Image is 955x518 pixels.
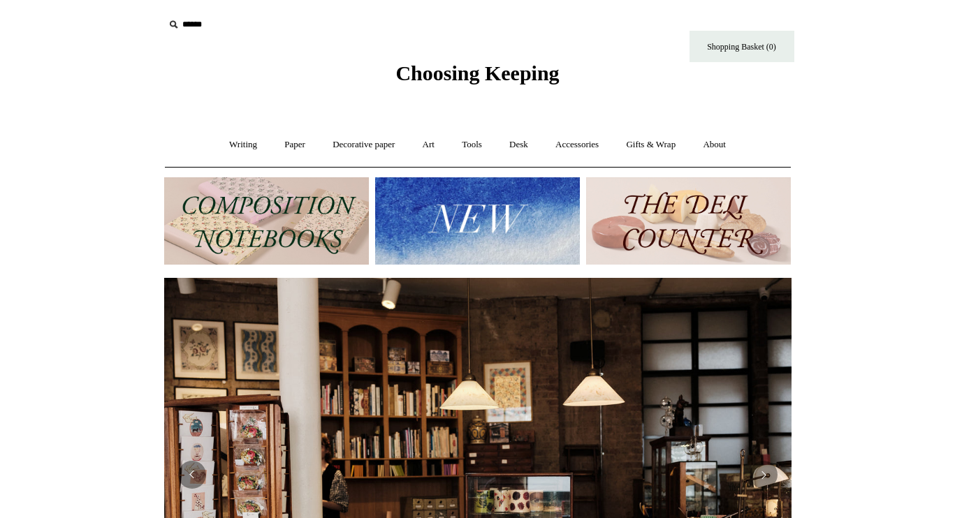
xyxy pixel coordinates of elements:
[178,461,206,489] button: Previous
[395,61,559,84] span: Choosing Keeping
[217,126,270,163] a: Writing
[410,126,447,163] a: Art
[613,126,688,163] a: Gifts & Wrap
[690,31,794,62] a: Shopping Basket (0)
[375,177,580,265] img: New.jpg__PID:f73bdf93-380a-4a35-bcfe-7823039498e1
[543,126,611,163] a: Accessories
[497,126,541,163] a: Desk
[272,126,318,163] a: Paper
[586,177,791,265] img: The Deli Counter
[395,73,559,82] a: Choosing Keeping
[449,126,495,163] a: Tools
[320,126,407,163] a: Decorative paper
[690,126,738,163] a: About
[750,461,778,489] button: Next
[164,177,369,265] img: 202302 Composition ledgers.jpg__PID:69722ee6-fa44-49dd-a067-31375e5d54ec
